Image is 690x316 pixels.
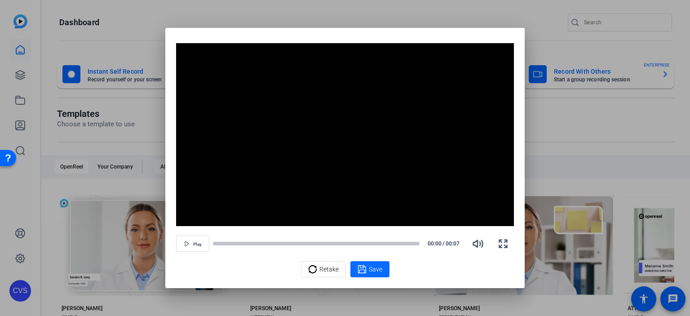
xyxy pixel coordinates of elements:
[446,240,464,248] span: 00:07
[301,261,346,277] button: Retake
[193,242,202,247] span: Play
[492,233,514,254] button: Fullscreen
[176,43,514,226] div: Video Player
[319,261,339,278] span: Retake
[423,240,464,248] div: /
[467,233,489,254] button: Mute
[350,261,389,277] button: Save
[369,265,382,274] span: Save
[176,236,209,252] button: Play
[423,240,442,248] span: 00:00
